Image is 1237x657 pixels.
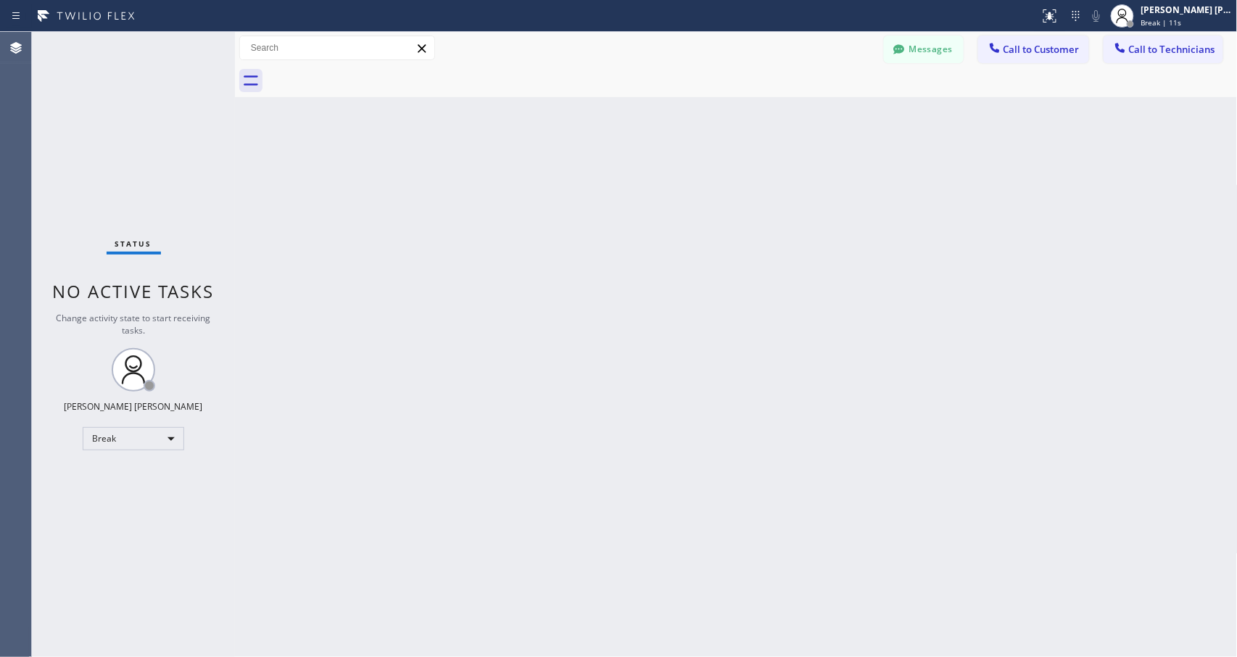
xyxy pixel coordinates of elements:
span: No active tasks [53,279,215,303]
span: Call to Technicians [1129,43,1215,56]
button: Messages [884,36,964,63]
span: Call to Customer [1004,43,1080,56]
input: Search [240,36,434,59]
button: Mute [1086,6,1106,26]
button: Call to Customer [978,36,1089,63]
button: Call to Technicians [1104,36,1223,63]
div: [PERSON_NAME] [PERSON_NAME] [1141,4,1233,16]
div: Break [83,427,184,450]
span: Status [115,239,152,249]
div: [PERSON_NAME] [PERSON_NAME] [65,400,203,413]
span: Break | 11s [1141,17,1182,28]
span: Change activity state to start receiving tasks. [57,312,211,336]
